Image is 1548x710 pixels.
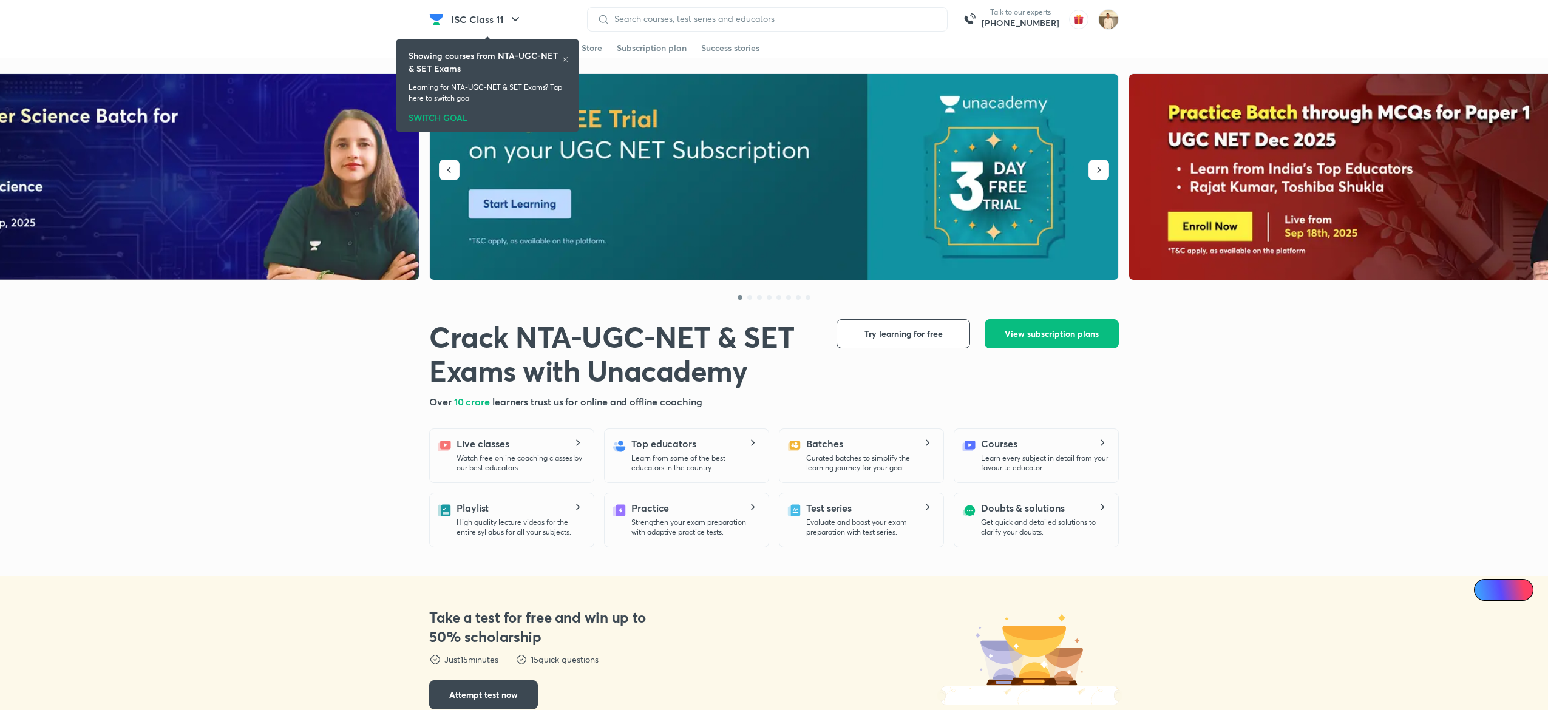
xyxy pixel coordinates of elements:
p: 15 quick questions [531,654,599,666]
h5: Test series [806,501,852,515]
img: dst-trophy [973,612,1088,686]
a: [PHONE_NUMBER] [982,17,1059,29]
p: Strengthen your exam preparation with adaptive practice tests. [631,518,759,537]
h5: Batches [806,436,843,451]
a: Subscription plan [617,38,687,58]
img: avatar [1069,10,1088,29]
button: View subscription plans [985,319,1119,348]
div: Store [582,42,602,54]
p: Curated batches to simplify the learning journey for your goal. [806,453,934,473]
img: Icon [1481,585,1491,595]
span: learners trust us for online and offline coaching [492,395,702,408]
button: ISC Class 11 [444,7,530,32]
p: Get quick and detailed solutions to clarify your doubts. [981,518,1108,537]
img: call-us [957,7,982,32]
h3: Take a test for free and win up to 50% scholarship [429,607,657,646]
p: Watch free online coaching classes by our best educators. [457,453,584,473]
span: Try learning for free [864,328,943,340]
h5: Live classes [457,436,509,451]
button: Attempt test now [429,680,538,709]
span: View subscription plans [1005,328,1099,340]
h5: Top educators [631,436,696,451]
h1: Crack NTA-UGC-NET & SET Exams with Unacademy [429,319,817,387]
p: Just 15 minutes [444,654,498,666]
img: Chandrakant Deshmukh [1098,9,1119,30]
p: Talk to our experts [982,7,1059,17]
h5: Practice [631,501,669,515]
div: Success stories [701,42,759,54]
input: Search courses, test series and educators [609,14,937,24]
span: Ai Doubts [1494,585,1526,595]
img: dst-points [515,654,528,666]
h5: Courses [981,436,1017,451]
a: Success stories [701,38,759,58]
p: Learn from some of the best educators in the country. [631,453,759,473]
button: Try learning for free [837,319,970,348]
img: dst-points [429,654,441,666]
div: SWITCH GOAL [409,109,566,122]
div: Subscription plan [617,42,687,54]
a: Store [582,38,602,58]
span: Attempt test now [449,689,518,701]
p: Evaluate and boost your exam preparation with test series. [806,518,934,537]
p: Learning for NTA-UGC-NET & SET Exams? Tap here to switch goal [409,82,566,104]
p: Learn every subject in detail from your favourite educator. [981,453,1108,473]
h5: Doubts & solutions [981,501,1065,515]
span: 10 crore [454,395,492,408]
span: Over [429,395,454,408]
p: High quality lecture videos for the entire syllabus for all your subjects. [457,518,584,537]
img: Company Logo [429,12,444,27]
a: Ai Doubts [1474,579,1533,601]
h5: Playlist [457,501,489,515]
h6: Showing courses from NTA-UGC-NET & SET Exams [409,49,562,75]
